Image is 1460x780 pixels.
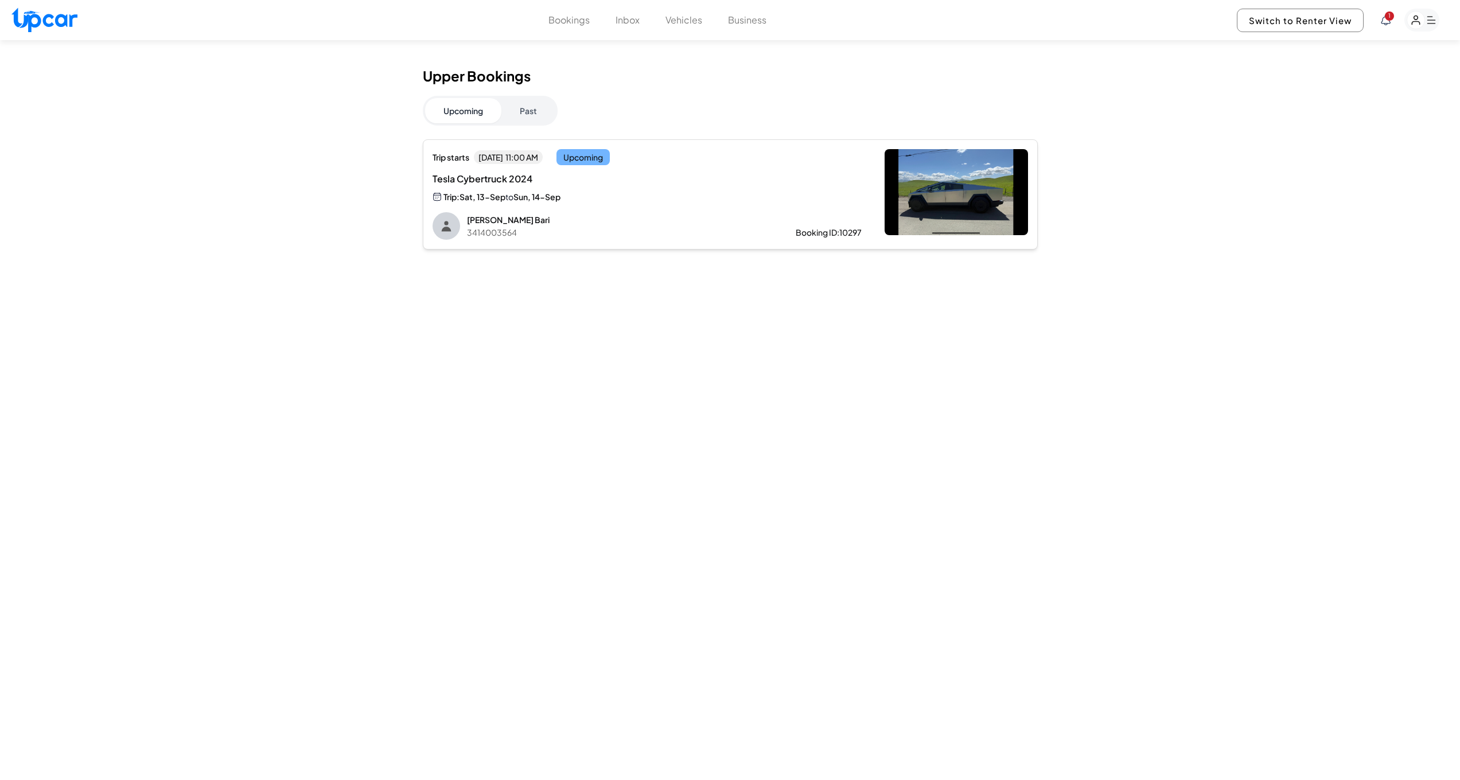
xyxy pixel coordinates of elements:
div: Booking ID: 10297 [796,227,862,238]
button: Business [728,13,766,27]
button: Vehicles [665,13,702,27]
span: [DATE] 11:00 AM [474,150,543,164]
p: 3414003564 [467,227,759,238]
span: Upcoming [556,149,610,165]
span: Trip starts [433,151,469,163]
button: Switch to Renter View [1237,9,1364,32]
span: to [505,192,513,202]
span: Sun, 14-Sep [513,192,560,202]
img: Tesla Cybertruck 2024 [885,149,1028,235]
button: Bookings [548,13,590,27]
span: You have new notifications [1385,11,1394,21]
p: [PERSON_NAME] Bari [467,214,759,225]
img: Upcar Logo [11,7,77,32]
h1: Upper Bookings [423,68,1038,84]
button: Inbox [616,13,640,27]
span: Trip: [443,191,460,202]
span: Sat, 13-Sep [460,192,505,202]
span: Tesla Cybertruck 2024 [433,172,668,186]
button: Past [501,98,555,123]
button: Upcoming [425,98,501,123]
